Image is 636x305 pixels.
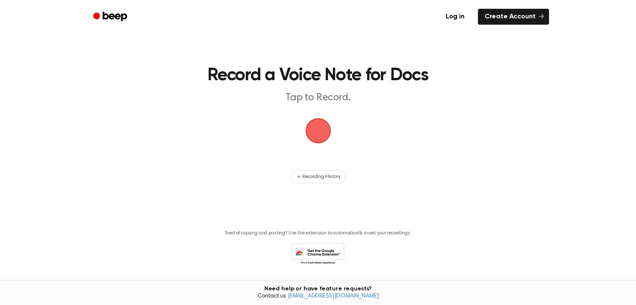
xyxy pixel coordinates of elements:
a: [EMAIL_ADDRESS][DOMAIN_NAME] [288,293,379,299]
img: Beep Logo [306,118,331,143]
p: Tired of copying and pasting? Use the extension to automatically insert your recordings. [225,230,411,236]
button: Recording History [290,170,345,183]
a: Beep [87,9,135,25]
p: Tap to Record. [158,91,479,105]
a: Create Account [478,9,549,25]
h1: Record a Voice Note for Docs [104,67,532,84]
span: Contact us [5,293,631,300]
a: Log in [437,7,473,26]
span: Recording History [302,173,340,180]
